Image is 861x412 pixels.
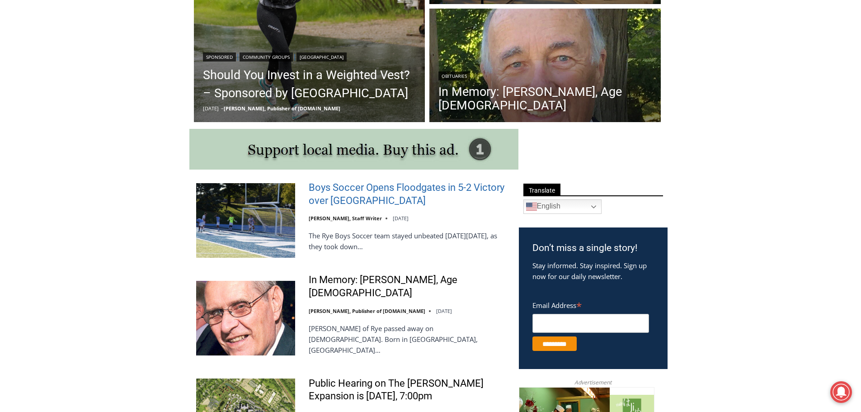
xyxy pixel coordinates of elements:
p: [PERSON_NAME] of Rye passed away on [DEMOGRAPHIC_DATA]. Born in [GEOGRAPHIC_DATA], [GEOGRAPHIC_DA... [309,323,507,355]
a: Obituaries [438,71,470,81]
time: [DATE] [393,215,409,222]
span: Intern @ [DOMAIN_NAME] [236,90,419,110]
a: Boys Soccer Opens Floodgates in 5-2 Victory over [GEOGRAPHIC_DATA] [309,181,507,207]
a: In Memory: [PERSON_NAME], Age [DEMOGRAPHIC_DATA] [438,85,652,112]
a: [PERSON_NAME], Publisher of [DOMAIN_NAME] [224,105,340,112]
div: "the precise, almost orchestrated movements of cutting and assembling sushi and [PERSON_NAME] mak... [93,57,133,108]
a: Sponsored [203,52,236,62]
a: [GEOGRAPHIC_DATA] [296,52,347,62]
img: en [526,201,537,212]
a: [PERSON_NAME], Publisher of [DOMAIN_NAME] [309,308,425,314]
img: In Memory: Donald J. Demas, Age 90 [196,281,295,355]
span: – [221,105,224,112]
p: Stay informed. Stay inspired. Sign up now for our daily newsletter. [532,260,654,282]
h3: Don’t miss a single story! [532,241,654,256]
time: [DATE] [203,105,219,112]
div: | | [203,51,416,62]
a: Intern @ [DOMAIN_NAME] [217,88,438,113]
img: Boys Soccer Opens Floodgates in 5-2 Victory over Westlake [196,183,295,257]
span: Open Tues. - Sun. [PHONE_NUMBER] [3,93,89,128]
label: Email Address [532,296,649,313]
a: Should You Invest in a Weighted Vest? – Sponsored by [GEOGRAPHIC_DATA] [203,66,416,102]
p: The Rye Boys Soccer team stayed unbeated [DATE][DATE], as they took down… [309,230,507,252]
a: English [523,199,602,214]
div: "[PERSON_NAME] and I covered the [DATE] Parade, which was a really eye opening experience as I ha... [228,0,427,88]
a: In Memory: [PERSON_NAME], Age [DEMOGRAPHIC_DATA] [309,274,507,299]
span: Translate [523,184,560,196]
a: Community Groups [240,52,293,62]
a: Public Hearing on The [PERSON_NAME] Expansion is [DATE], 7:00pm [309,377,507,403]
a: [PERSON_NAME], Staff Writer [309,215,382,222]
img: Obituary - Richard Allen Hynson [429,9,661,124]
a: Open Tues. - Sun. [PHONE_NUMBER] [0,91,91,113]
a: Read More In Memory: Richard Allen Hynson, Age 93 [429,9,661,124]
img: support local media, buy this ad [189,129,518,170]
time: [DATE] [436,308,452,314]
span: Advertisement [565,378,621,387]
